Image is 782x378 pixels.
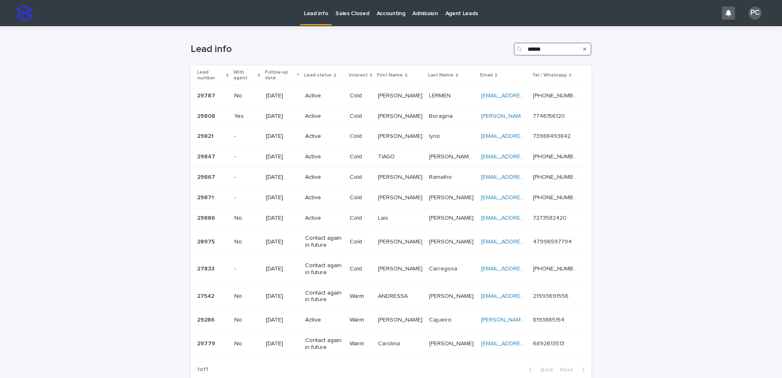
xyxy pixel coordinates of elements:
[378,172,424,181] p: [PERSON_NAME]
[191,85,591,106] tr: 2978729787 No[DATE]ActiveCold[PERSON_NAME][PERSON_NAME] LERMENLERMEN [EMAIL_ADDRESS][DOMAIN_NAME]...
[429,315,453,324] p: Cajueiro
[429,152,476,160] p: LOPES CONTE
[480,71,493,80] p: Email
[234,113,260,120] p: Yes
[350,317,371,324] p: Warm
[533,315,566,324] p: 8193865154
[305,235,343,249] p: Contact again in future
[191,147,591,167] tr: 2984729847 -[DATE]ActiveColdTIAGOTIAGO [PERSON_NAME] [PERSON_NAME][PERSON_NAME] [PERSON_NAME] [EM...
[305,92,343,99] p: Active
[481,215,573,221] a: [EMAIL_ADDRESS][DOMAIN_NAME]
[429,172,454,181] p: Ramalho
[266,194,299,201] p: [DATE]
[429,291,475,300] p: [PERSON_NAME]
[378,339,402,347] p: Carolina
[234,340,260,347] p: No
[481,317,618,323] a: [PERSON_NAME][EMAIL_ADDRESS][DOMAIN_NAME]
[305,153,343,160] p: Active
[378,315,424,324] p: [PERSON_NAME]
[266,113,299,120] p: [DATE]
[481,195,573,200] a: [EMAIL_ADDRESS][DOMAIN_NAME]
[533,213,568,222] p: 7273582420
[350,113,371,120] p: Cold
[191,43,510,55] h1: Lead info
[429,264,459,272] p: Carregosa
[266,340,299,347] p: [DATE]
[191,167,591,187] tr: 2986729867 -[DATE]ActiveCold[PERSON_NAME][PERSON_NAME] RamalhoRamalho [EMAIL_ADDRESS][DOMAIN_NAME...
[305,133,343,140] p: Active
[481,174,573,180] a: [EMAIL_ADDRESS][DOMAIN_NAME]
[266,133,299,140] p: [DATE]
[350,92,371,99] p: Cold
[748,7,762,20] div: PC
[350,293,371,300] p: Warm
[266,174,299,181] p: [DATE]
[197,193,216,201] p: 29871
[481,154,618,160] a: [EMAIL_ADDRESS][PERSON_NAME][DOMAIN_NAME]
[350,194,371,201] p: Cold
[191,283,591,310] tr: 2754227542 No[DATE]Contact again in futureWarmANDRESSAANDRESSA [PERSON_NAME][PERSON_NAME] [EMAIL_...
[481,93,573,99] a: [EMAIL_ADDRESS][DOMAIN_NAME]
[514,43,591,56] div: Search
[197,172,217,181] p: 29867
[481,113,618,119] a: [PERSON_NAME][EMAIL_ADDRESS][DOMAIN_NAME]
[234,215,260,222] p: No
[305,337,343,351] p: Contact again in future
[378,111,424,120] p: [PERSON_NAME]
[305,262,343,276] p: Contact again in future
[533,172,580,181] p: +55 (13)997862970
[378,213,390,222] p: Lais
[522,366,557,373] button: Back
[266,239,299,245] p: [DATE]
[350,153,371,160] p: Cold
[234,92,260,99] p: No
[378,131,424,140] p: [PERSON_NAME]
[305,113,343,120] p: Active
[378,91,424,99] p: [PERSON_NAME]
[378,264,424,272] p: [PERSON_NAME]
[377,71,403,80] p: First Name
[234,133,260,140] p: -
[428,71,454,80] p: Last Name
[481,341,573,346] a: [EMAIL_ADDRESS][DOMAIN_NAME]
[533,339,566,347] p: 6892613513
[533,264,580,272] p: +5571 996658989
[481,133,573,139] a: [EMAIL_ADDRESS][DOMAIN_NAME]
[533,291,570,300] p: 21993691556
[191,255,591,283] tr: 2783327833 -[DATE]Contact again in futureCold[PERSON_NAME][PERSON_NAME] CarregosaCarregosa [EMAIL...
[378,291,409,300] p: ANDRESSA
[350,174,371,181] p: Cold
[350,215,371,222] p: Cold
[191,106,591,126] tr: 2980829808 Yes[DATE]ActiveCold[PERSON_NAME][PERSON_NAME] BoraginaBoragina [PERSON_NAME][EMAIL_ADD...
[197,111,217,120] p: 29808
[266,153,299,160] p: [DATE]
[533,131,572,140] p: 73988493842
[197,264,216,272] p: 27833
[429,193,475,201] p: [PERSON_NAME]
[191,310,591,331] tr: 2928629286 No[DATE]ActiveWarm[PERSON_NAME][PERSON_NAME] CajueiroCajueiro [PERSON_NAME][EMAIL_ADDR...
[191,208,591,228] tr: 2988629886 No[DATE]ActiveColdLaisLais [PERSON_NAME][PERSON_NAME] [EMAIL_ADDRESS][DOMAIN_NAME] 727...
[305,194,343,201] p: Active
[266,92,299,99] p: [DATE]
[16,5,33,21] img: stacker-logo-s-only.png
[378,237,424,245] p: CLEITON CARLOS
[191,330,591,358] tr: 2977929779 No[DATE]Contact again in futureWarmCarolinaCarolina [PERSON_NAME][PERSON_NAME] [EMAIL_...
[350,133,371,140] p: Cold
[197,237,216,245] p: 28975
[429,131,442,140] p: lyrio
[304,71,332,80] p: Lead status
[266,293,299,300] p: [DATE]
[536,367,553,373] span: Back
[266,317,299,324] p: [DATE]
[429,237,475,245] p: [PERSON_NAME]
[197,131,215,140] p: 29821
[350,265,371,272] p: Cold
[197,291,216,300] p: 27542
[349,71,368,80] p: Interest
[533,91,580,99] p: [PHONE_NUMBER]
[197,339,217,347] p: 29779
[197,68,224,83] p: Lead number
[533,152,580,160] p: [PHONE_NUMBER]
[234,239,260,245] p: No
[533,193,580,201] p: +55 (37) 999433446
